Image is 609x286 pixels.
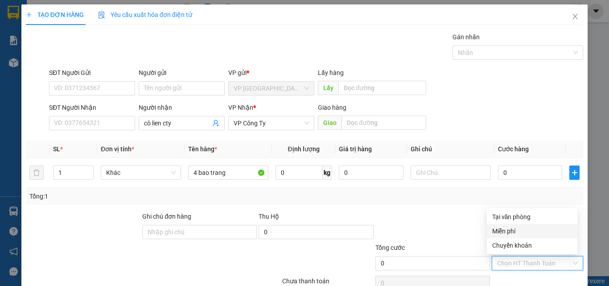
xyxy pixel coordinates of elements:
input: Dọc đường [342,116,426,130]
div: Chuyển khoản [492,240,572,250]
span: Giá trị hàng [339,145,372,153]
div: Tổng: 1 [29,191,236,201]
input: 0 [339,166,403,180]
label: Ghi chú đơn hàng [142,213,191,220]
span: Cước hàng [498,145,529,153]
span: user-add [212,120,219,127]
input: Ghi chú đơn hàng [142,225,257,239]
span: Giao [318,116,342,130]
span: VP Tân Bình ĐT: [32,31,125,48]
span: Dọc đường - [23,62,130,71]
img: icon [98,12,105,19]
label: Gán nhãn [453,33,480,41]
span: Tổng cước [375,244,405,251]
span: kg [323,166,332,180]
span: Lấy [318,81,338,95]
span: Thu Hộ [259,213,279,220]
span: VP [GEOGRAPHIC_DATA] - [16,51,100,60]
input: Ghi Chú [411,166,491,180]
span: VP Công Ty [234,116,309,130]
span: plus [570,169,579,176]
img: logo [4,7,30,47]
span: VP Tân Bình [234,82,309,95]
th: Ghi chú [407,141,494,158]
span: SL [53,145,60,153]
span: hoa lan [62,62,130,71]
span: 085 88 555 88 [32,31,125,48]
button: plus [569,166,580,180]
button: delete [29,166,44,180]
input: VD: Bàn, Ghế [188,166,268,180]
div: SĐT Người Nhận [49,103,135,112]
span: Khác [106,166,176,179]
input: Dọc đường [338,81,426,95]
div: SĐT Người Gửi [49,68,135,78]
span: Nhận: [4,62,130,71]
span: Giao hàng [318,104,346,111]
span: Gửi: [4,51,16,60]
button: Close [563,4,588,29]
span: Lấy hàng [318,69,344,76]
span: close [572,13,579,20]
span: VP Nhận [228,104,253,111]
span: plus [26,12,32,18]
span: Yêu cầu xuất hóa đơn điện tử [98,11,192,18]
span: TẠO ĐƠN HÀNG [26,11,84,18]
span: Định lượng [288,145,319,153]
strong: CÔNG TY CP BÌNH TÂM [32,5,121,30]
div: VP gửi [228,68,314,78]
div: Người nhận [139,103,225,112]
div: Tại văn phòng [492,212,572,222]
span: Đơn vị tính [101,145,134,153]
div: Miễn phí [492,226,572,236]
span: Tên hàng [188,145,217,153]
div: Người gửi [139,68,225,78]
span: 0964709572 - [86,62,130,71]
